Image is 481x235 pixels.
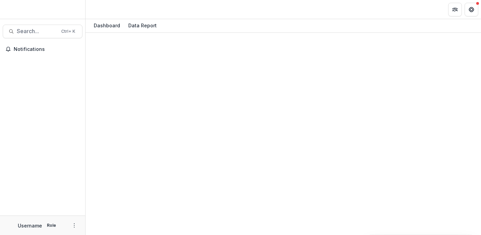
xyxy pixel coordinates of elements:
[45,222,58,229] p: Role
[14,46,80,52] span: Notifications
[70,221,78,230] button: More
[18,222,42,229] p: Username
[3,44,82,55] button: Notifications
[91,20,123,30] div: Dashboard
[126,19,159,32] a: Data Report
[3,25,82,38] button: Search...
[17,28,57,34] span: Search...
[91,19,123,32] a: Dashboard
[60,28,77,35] div: Ctrl + K
[126,20,159,30] div: Data Report
[465,3,478,16] button: Get Help
[448,3,462,16] button: Partners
